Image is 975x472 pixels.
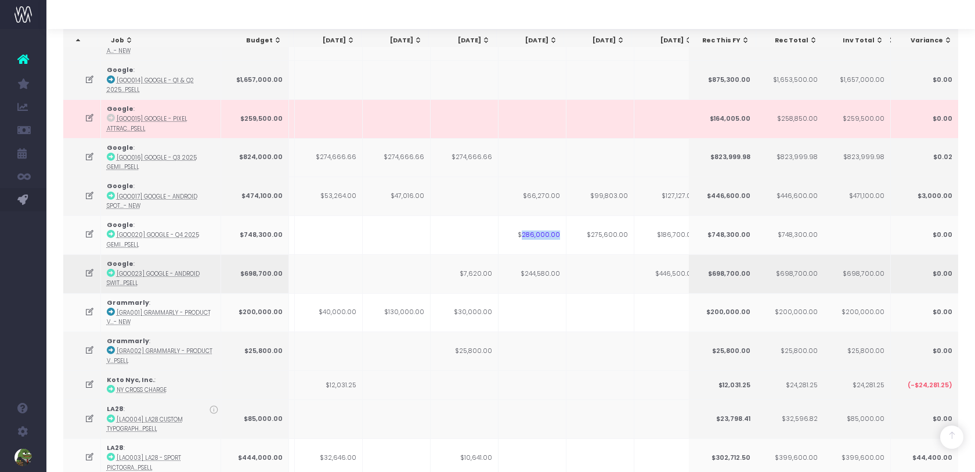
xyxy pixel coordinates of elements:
[890,60,958,99] td: $0.00
[822,60,890,99] td: $1,657,000.00
[689,30,756,52] th: Rec This FY: activate to sort column ascending
[295,370,363,399] td: $12,031.25
[890,399,958,438] td: $0.00
[566,215,634,254] td: $275,600.00
[107,143,133,152] strong: Google
[756,370,824,399] td: $24,281.25
[372,36,423,45] div: [DATE]
[101,138,221,177] td: :
[101,215,221,254] td: :
[499,176,566,215] td: $66,270.00
[631,30,699,52] th: Dec 25: activate to sort column ascending
[699,36,750,45] div: Rec This FY
[221,60,289,99] td: $1,657,000.00
[221,293,289,332] td: $200,000.00
[363,138,431,177] td: $274,666.66
[756,215,824,254] td: $748,300.00
[107,66,133,74] strong: Google
[822,399,890,438] td: $85,000.00
[107,337,149,345] strong: Grammarly
[634,215,702,254] td: $186,700.00
[890,293,958,332] td: $0.00
[362,30,429,52] th: Aug 25: activate to sort column ascending
[688,293,756,332] td: $200,000.00
[499,254,566,293] td: $244,580.00
[111,36,218,45] div: Job
[634,176,702,215] td: $127,127.00
[221,30,288,52] th: Budget: activate to sort column ascending
[822,293,890,332] td: $200,000.00
[101,370,221,399] td: :
[63,30,99,52] th: : activate to sort column descending
[634,254,702,293] td: $446,500.00
[688,176,756,215] td: $446,600.00
[756,138,824,177] td: $823,999.98
[101,99,221,138] td: :
[221,215,289,254] td: $748,300.00
[363,176,431,215] td: $47,016.00
[107,154,197,171] abbr: [GOO016] Google - Q3 2025 Gemini Design - Brand - Upsell
[101,176,221,215] td: :
[221,399,289,438] td: $85,000.00
[107,444,124,452] strong: LA28
[221,138,289,177] td: $824,000.00
[833,36,884,45] div: Inv Total
[890,332,958,370] td: $0.00
[756,176,824,215] td: $446,600.00
[823,30,890,52] th: Inv Total: activate to sort column ascending
[295,138,363,177] td: $274,666.66
[107,376,154,384] strong: Koto Nyc, Inc.
[890,176,958,215] td: $3,000.00
[756,332,824,370] td: $25,800.00
[221,332,289,370] td: $25,800.00
[756,99,824,138] td: $258,850.00
[304,36,355,45] div: [DATE]
[107,105,133,113] strong: Google
[507,36,558,45] div: [DATE]
[107,260,133,268] strong: Google
[575,36,625,45] div: [DATE]
[101,60,221,99] td: :
[822,138,890,177] td: $823,999.98
[688,332,756,370] td: $25,800.00
[107,298,149,307] strong: Grammarly
[117,386,167,394] abbr: NY Cross Charge
[688,370,756,399] td: $12,031.25
[107,347,212,364] abbr: [GRA002] Grammarly - Product Video - Brand - Upsell
[101,399,221,438] td: :
[890,99,958,138] td: $0.00
[294,30,361,52] th: Jul 25: activate to sort column ascending
[107,416,183,433] abbr: [LAO004] LA28 Custom Typography - Upsell
[822,254,890,293] td: $698,700.00
[756,30,824,52] th: Rec Total: activate to sort column ascending
[107,221,133,229] strong: Google
[15,449,32,466] img: images/default_profile_image.png
[822,176,890,215] td: $471,100.00
[431,254,499,293] td: $7,620.00
[890,138,958,177] td: $0.02
[890,215,958,254] td: $0.00
[688,254,756,293] td: $698,700.00
[107,454,181,471] abbr: [LAO003] LA28 - Sport Pictograms - Upsell
[688,60,756,99] td: $875,300.00
[756,399,824,438] td: $32,596.82
[101,30,224,52] th: Job: activate to sort column ascending
[221,99,289,138] td: $259,500.00
[429,30,496,52] th: Sep 25: activate to sort column ascending
[891,30,959,52] th: Variance: activate to sort column ascending
[221,254,289,293] td: $698,700.00
[566,176,634,215] td: $99,803.00
[642,36,692,45] div: [DATE]
[295,176,363,215] td: $53,264.00
[107,405,124,413] strong: LA28
[232,36,282,45] div: Budget
[107,309,211,326] abbr: [GRA001] Grammarly - Product Videos - Brand - New
[907,381,952,390] span: (-$24,281.25)
[221,176,289,215] td: $474,100.00
[101,332,221,370] td: :
[756,254,824,293] td: $698,700.00
[688,99,756,138] td: $164,005.00
[822,99,890,138] td: $259,500.00
[107,193,197,210] abbr: [GOO017] Google - Android Spotlight - Brand - New
[564,30,631,52] th: Nov 25: activate to sort column ascending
